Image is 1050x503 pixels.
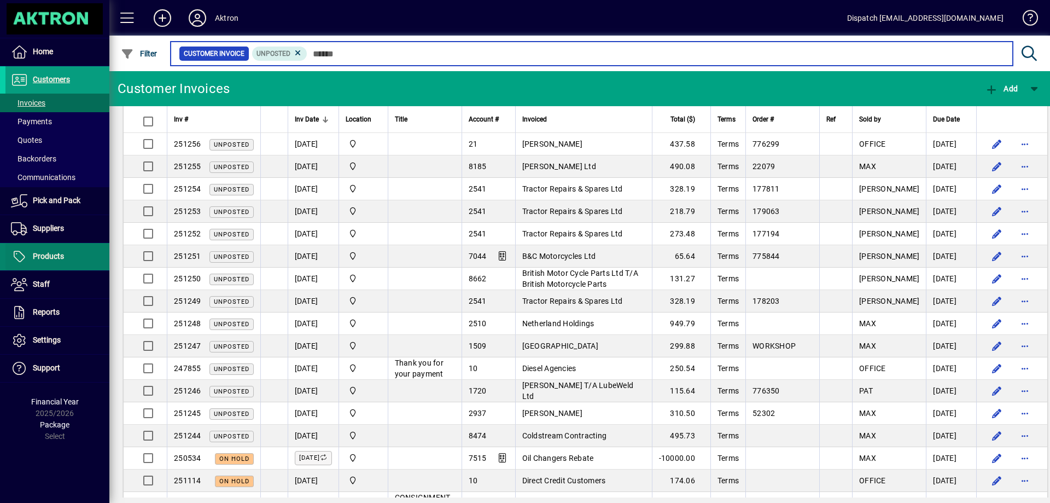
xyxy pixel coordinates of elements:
[522,207,623,216] span: Tractor Repairs & Spares Ltd
[926,155,976,178] td: [DATE]
[288,425,339,447] td: [DATE]
[717,140,739,148] span: Terms
[652,380,710,402] td: 115.64
[859,386,873,395] span: PAT
[859,274,919,283] span: [PERSON_NAME]
[469,113,499,125] span: Account #
[5,299,109,326] a: Reports
[469,297,487,305] span: 2541
[859,454,876,462] span: MAX
[522,431,607,440] span: Coldstream Contracting
[652,335,710,357] td: 299.88
[752,162,775,171] span: 22079
[469,184,487,193] span: 2541
[988,315,1005,332] button: Edit
[288,223,339,245] td: [DATE]
[717,476,739,485] span: Terms
[346,250,381,262] span: Central
[469,364,478,373] span: 10
[5,94,109,112] a: Invoices
[288,402,339,425] td: [DATE]
[522,113,645,125] div: Invoiced
[988,382,1005,400] button: Edit
[469,113,509,125] div: Account #
[214,276,249,283] span: Unposted
[926,470,976,492] td: [DATE]
[988,337,1005,355] button: Edit
[652,268,710,290] td: 131.27
[988,203,1005,220] button: Edit
[174,431,201,440] span: 251244
[469,274,487,283] span: 8662
[33,336,61,344] span: Settings
[33,252,64,261] span: Products
[717,431,739,440] span: Terms
[214,388,249,395] span: Unposted
[717,229,739,238] span: Terms
[11,154,56,163] span: Backorders
[522,184,623,193] span: Tractor Repairs & Spares Ltd
[988,180,1005,198] button: Edit
[926,402,976,425] td: [DATE]
[214,253,249,261] span: Unposted
[174,207,201,216] span: 251253
[1016,270,1034,287] button: More options
[469,476,478,485] span: 10
[752,297,780,305] span: 178203
[295,451,332,465] label: [DATE]
[522,409,582,418] span: [PERSON_NAME]
[5,38,109,66] a: Home
[184,48,244,59] span: Customer Invoice
[469,207,487,216] span: 2541
[926,178,976,200] td: [DATE]
[31,397,79,406] span: Financial Year
[288,313,339,335] td: [DATE]
[985,84,1018,93] span: Add
[652,200,710,223] td: 218.79
[469,409,487,418] span: 2937
[522,297,623,305] span: Tractor Repairs & Spares Ltd
[659,113,705,125] div: Total ($)
[288,200,339,223] td: [DATE]
[469,319,487,328] span: 2510
[988,225,1005,242] button: Edit
[288,357,339,380] td: [DATE]
[522,252,596,261] span: B&C Motorcycles Ltd
[288,380,339,402] td: [DATE]
[926,425,976,447] td: [DATE]
[652,178,710,200] td: 328.19
[11,99,45,107] span: Invoices
[1016,247,1034,265] button: More options
[522,364,576,373] span: Diesel Agencies
[1016,135,1034,153] button: More options
[346,295,381,307] span: Central
[859,229,919,238] span: [PERSON_NAME]
[1014,2,1036,38] a: Knowledge Base
[395,113,407,125] span: Title
[717,409,739,418] span: Terms
[5,149,109,168] a: Backorders
[933,113,970,125] div: Due Date
[469,162,487,171] span: 8185
[859,297,919,305] span: [PERSON_NAME]
[33,308,60,316] span: Reports
[33,75,70,84] span: Customers
[288,178,339,200] td: [DATE]
[174,409,201,418] span: 251245
[926,313,976,335] td: [DATE]
[395,113,455,125] div: Title
[670,113,695,125] span: Total ($)
[1016,337,1034,355] button: More options
[33,196,80,205] span: Pick and Pack
[859,162,876,171] span: MAX
[174,162,201,171] span: 251255
[859,184,919,193] span: [PERSON_NAME]
[295,113,319,125] span: Inv Date
[826,113,845,125] div: Ref
[346,362,381,374] span: Central
[1016,449,1034,467] button: More options
[988,360,1005,377] button: Edit
[174,229,201,238] span: 251252
[988,158,1005,175] button: Edit
[522,162,596,171] span: [PERSON_NAME] Ltd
